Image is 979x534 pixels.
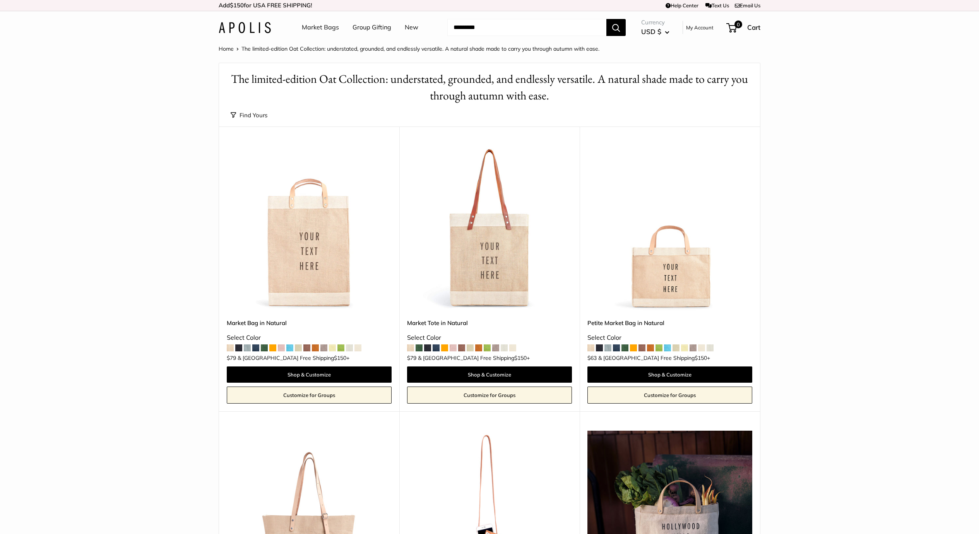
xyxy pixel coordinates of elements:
[598,355,710,361] span: & [GEOGRAPHIC_DATA] Free Shipping +
[238,355,349,361] span: & [GEOGRAPHIC_DATA] Free Shipping +
[407,318,572,327] a: Market Tote in Natural
[587,146,752,311] a: Petite Market Bag in Naturaldescription_Effortless style that elevates every moment
[587,146,752,311] img: Petite Market Bag in Natural
[695,354,707,361] span: $150
[705,2,729,9] a: Text Us
[587,354,597,361] span: $63
[227,366,392,383] a: Shop & Customize
[219,22,271,33] img: Apolis
[405,22,418,33] a: New
[447,19,606,36] input: Search...
[418,355,530,361] span: & [GEOGRAPHIC_DATA] Free Shipping +
[587,318,752,327] a: Petite Market Bag in Natural
[587,366,752,383] a: Shop & Customize
[641,26,669,38] button: USD $
[219,44,599,54] nav: Breadcrumb
[227,146,392,311] img: Market Bag in Natural
[641,17,669,28] span: Currency
[231,71,748,104] h1: The limited-edition Oat Collection: understated, grounded, and endlessly versatile. A natural sha...
[735,2,760,9] a: Email Us
[302,22,339,33] a: Market Bags
[727,21,760,34] a: 0 Cart
[587,332,752,344] div: Select Color
[227,318,392,327] a: Market Bag in Natural
[407,354,416,361] span: $79
[227,354,236,361] span: $79
[241,45,599,52] span: The limited-edition Oat Collection: understated, grounded, and endlessly versatile. A natural sha...
[407,146,572,311] img: description_Make it yours with custom printed text.
[353,22,391,33] a: Group Gifting
[227,332,392,344] div: Select Color
[514,354,527,361] span: $150
[606,19,626,36] button: Search
[334,354,346,361] span: $150
[407,146,572,311] a: description_Make it yours with custom printed text.description_The Original Market bag in its 4 n...
[641,27,661,36] span: USD $
[666,2,698,9] a: Help Center
[734,21,742,28] span: 0
[407,332,572,344] div: Select Color
[231,110,267,121] button: Find Yours
[686,23,714,32] a: My Account
[230,2,244,9] span: $150
[227,146,392,311] a: Market Bag in NaturalMarket Bag in Natural
[747,23,760,31] span: Cart
[407,366,572,383] a: Shop & Customize
[227,387,392,404] a: Customize for Groups
[587,387,752,404] a: Customize for Groups
[407,387,572,404] a: Customize for Groups
[219,45,234,52] a: Home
